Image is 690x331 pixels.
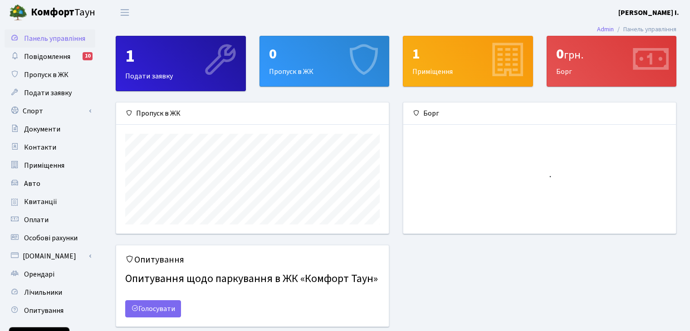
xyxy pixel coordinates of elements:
[24,197,57,207] span: Квитанції
[618,8,679,18] b: [PERSON_NAME] І.
[113,5,136,20] button: Переключити навігацію
[556,45,667,63] div: 0
[403,102,676,125] div: Борг
[31,5,74,19] b: Комфорт
[125,254,380,265] h5: Опитування
[5,156,95,175] a: Приміщення
[547,36,676,86] div: Борг
[259,36,390,87] a: 0Пропуск в ЖК
[597,24,614,34] a: Admin
[5,48,95,66] a: Повідомлення10
[618,7,679,18] a: [PERSON_NAME] І.
[5,229,95,247] a: Особові рахунки
[5,193,95,211] a: Квитанції
[125,269,380,289] h4: Опитування щодо паркування в ЖК «Комфорт Таун»
[5,120,95,138] a: Документи
[24,161,64,170] span: Приміщення
[24,233,78,243] span: Особові рахунки
[5,175,95,193] a: Авто
[116,102,389,125] div: Пропуск в ЖК
[24,179,40,189] span: Авто
[24,215,49,225] span: Оплати
[5,247,95,265] a: [DOMAIN_NAME]
[5,138,95,156] a: Контакти
[31,5,95,20] span: Таун
[5,283,95,302] a: Лічильники
[403,36,533,86] div: Приміщення
[269,45,380,63] div: 0
[583,20,690,39] nav: breadcrumb
[412,45,524,63] div: 1
[116,36,245,91] div: Подати заявку
[5,66,95,84] a: Пропуск в ЖК
[5,84,95,102] a: Подати заявку
[564,47,583,63] span: грн.
[24,269,54,279] span: Орендарі
[24,306,64,316] span: Опитування
[614,24,676,34] li: Панель управління
[24,34,85,44] span: Панель управління
[5,302,95,320] a: Опитування
[403,36,533,87] a: 1Приміщення
[5,211,95,229] a: Оплати
[5,265,95,283] a: Орендарі
[24,142,56,152] span: Контакти
[24,88,72,98] span: Подати заявку
[9,4,27,22] img: logo.png
[260,36,389,86] div: Пропуск в ЖК
[125,45,236,67] div: 1
[83,52,93,60] div: 10
[5,102,95,120] a: Спорт
[24,287,62,297] span: Лічильники
[5,29,95,48] a: Панель управління
[24,52,70,62] span: Повідомлення
[24,124,60,134] span: Документи
[24,70,69,80] span: Пропуск в ЖК
[116,36,246,91] a: 1Подати заявку
[125,300,181,317] a: Голосувати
